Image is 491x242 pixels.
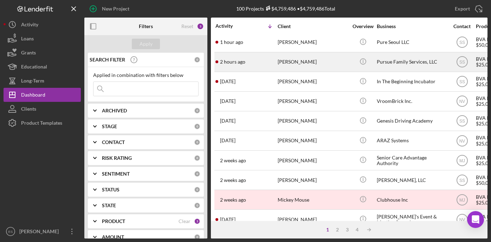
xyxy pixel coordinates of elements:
text: SS [459,119,465,124]
div: 1 [323,227,332,233]
div: In The Beginning Incubator [377,72,447,91]
time: 2025-09-15 17:19 [220,79,235,84]
text: SS [459,60,465,65]
div: Clubhouse Inc [377,190,447,209]
div: Pure Seoul LLC [377,33,447,52]
button: ES[PERSON_NAME] [4,224,81,238]
div: [PERSON_NAME] [278,171,348,189]
div: 0 [194,202,200,209]
button: Grants [4,46,81,60]
div: Reset [181,24,193,29]
time: 2025-09-11 19:28 [220,138,235,143]
div: VroomBrick Inc. [377,92,447,111]
div: Clients [21,102,36,118]
div: [PERSON_NAME] [18,224,63,240]
time: 2025-09-02 16:15 [220,197,246,203]
button: Long-Term [4,74,81,88]
text: NV [459,217,465,222]
text: ES [8,230,13,234]
button: Product Templates [4,116,81,130]
time: 2025-09-01 21:52 [220,217,235,222]
text: SS [459,79,465,84]
div: 100 Projects • $4,759,486 Total [236,6,335,12]
div: 3 [197,23,204,30]
div: [PERSON_NAME] [278,131,348,150]
div: [PERSON_NAME] [278,112,348,130]
div: Clear [179,218,190,224]
b: RISK RATING [102,155,132,161]
div: 0 [194,171,200,177]
div: New Project [102,2,129,16]
b: ARCHIVED [102,108,127,113]
text: SS [459,40,465,45]
div: 0 [194,234,200,240]
div: Pursue Family Services, LLC [377,53,447,71]
div: [PERSON_NAME] [278,33,348,52]
div: Grants [21,46,36,61]
div: Product Templates [21,116,62,132]
time: 2025-09-19 14:51 [220,39,243,45]
div: [PERSON_NAME] [278,210,348,229]
div: Business [377,24,447,29]
div: [PERSON_NAME] [278,72,348,91]
div: 0 [194,139,200,145]
div: 3 [342,227,352,233]
div: Overview [350,24,376,29]
div: Mickey Mouse [278,190,348,209]
time: 2025-09-08 16:42 [220,158,246,163]
div: Activity [21,18,38,33]
div: [PERSON_NAME] [278,53,348,71]
button: Activity [4,18,81,32]
div: 0 [194,155,200,161]
button: Educational [4,60,81,74]
button: Export [448,2,487,16]
button: New Project [84,2,136,16]
div: [PERSON_NAME]'s Event & Meeting Space Inc [377,210,447,229]
div: Applied in combination with filters below [93,72,199,78]
div: Client [278,24,348,29]
button: Dashboard [4,88,81,102]
b: STATE [102,203,116,208]
div: 0 [194,107,200,114]
text: SS [459,178,465,183]
b: CONTACT [102,139,125,145]
div: Export [455,2,470,16]
time: 2025-09-03 15:31 [220,177,246,183]
time: 2025-09-15 14:14 [220,98,235,104]
div: Senior Care Advantage Authority [377,151,447,170]
div: Genesis Driving Academy [377,112,447,130]
b: AMOUNT [102,234,124,240]
div: [PERSON_NAME] [278,92,348,111]
time: 2025-09-15 13:01 [220,118,235,124]
div: 0 [194,57,200,63]
b: PRODUCT [102,218,125,224]
b: STATUS [102,187,119,192]
div: Apply [140,39,153,49]
div: Educational [21,60,47,76]
div: 4 [352,227,362,233]
div: 2 [332,227,342,233]
div: Open Intercom Messenger [467,211,484,228]
div: [PERSON_NAME], LLC [377,171,447,189]
b: Filters [139,24,153,29]
text: MJ [459,158,465,163]
button: Loans [4,32,81,46]
div: Contact [449,24,475,29]
button: Clients [4,102,81,116]
text: NV [459,138,465,143]
div: ARAZ Systems [377,131,447,150]
div: $4,759,486 [264,6,296,12]
time: 2025-09-19 13:40 [220,59,245,65]
button: Apply [132,39,160,49]
b: SEARCH FILTER [90,57,125,63]
div: Loans [21,32,34,47]
text: NV [459,99,465,104]
b: STAGE [102,124,117,129]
